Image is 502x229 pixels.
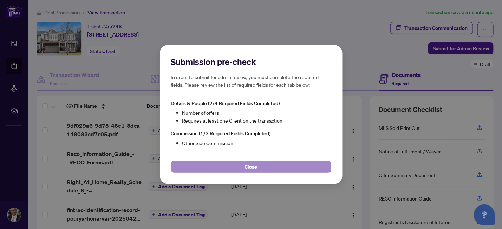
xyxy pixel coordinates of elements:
span: Close [245,161,257,172]
li: Other Side Commission [182,139,331,147]
h2: Submission pre-check [171,56,331,67]
button: Close [171,161,331,173]
span: Commission (1/2 Required Fields Completed) [171,130,271,137]
span: Details & People (2/4 Required Fields Completed) [171,100,280,106]
li: Requires at least one Client on the transaction [182,117,331,124]
button: Open asap [474,204,495,225]
li: Number of offers [182,109,331,117]
h5: In order to submit for admin review, you must complete the required fields. Please review the lis... [171,73,331,89]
